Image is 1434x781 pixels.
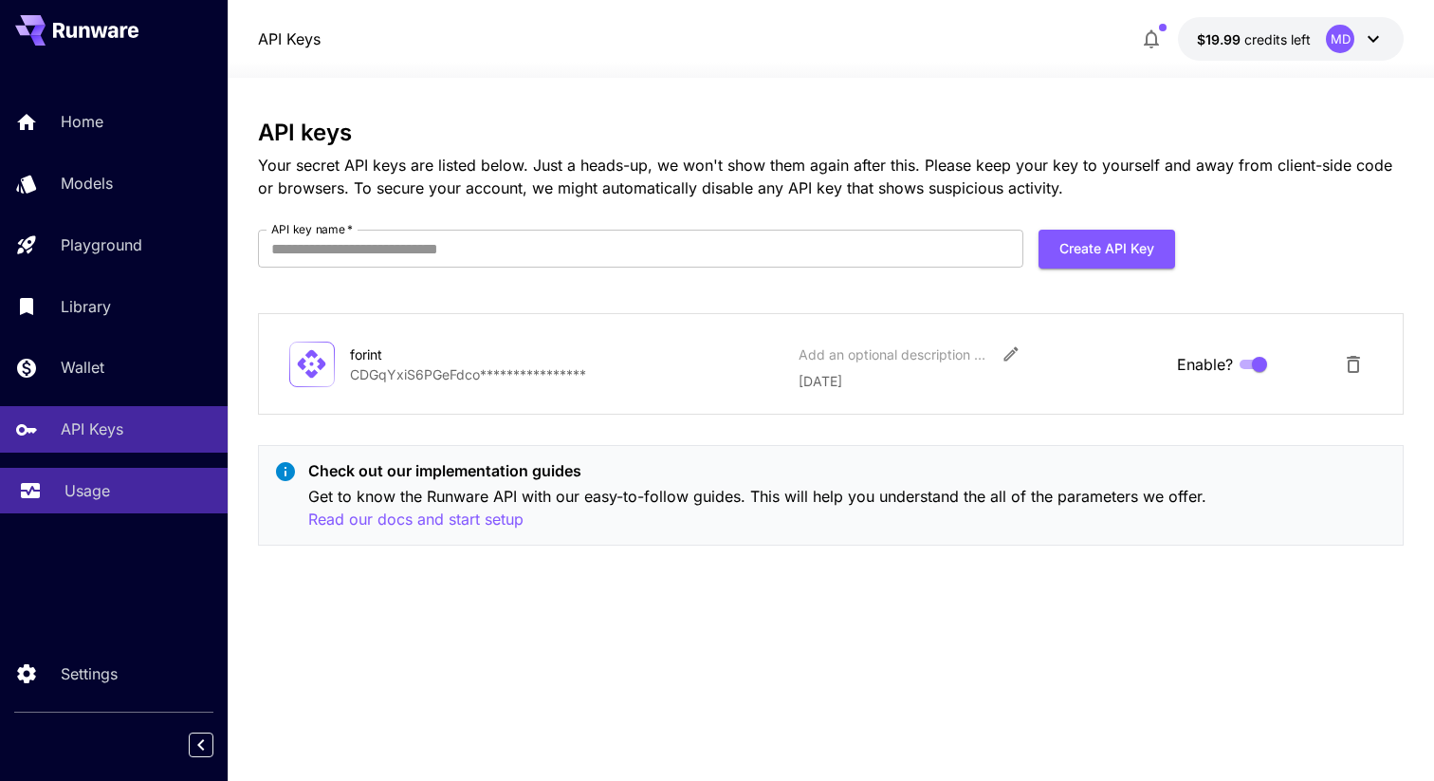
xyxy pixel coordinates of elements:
[258,28,321,50] nav: breadcrumb
[61,110,103,133] p: Home
[1178,17,1404,61] button: $19.9861MD
[799,344,988,364] div: Add an optional description or comment
[258,120,1404,146] h3: API keys
[189,733,213,757] button: Collapse sidebar
[203,728,228,762] div: Collapse sidebar
[1334,345,1372,383] button: Delete API Key
[258,28,321,50] a: API Keys
[61,295,111,318] p: Library
[308,508,524,531] button: Read our docs and start setup
[1177,353,1233,376] span: Enable?
[61,356,104,379] p: Wallet
[271,221,353,237] label: API key name
[64,479,110,502] p: Usage
[994,337,1028,371] button: Edit
[1197,31,1244,47] span: $19.99
[1039,230,1175,269] button: Create API Key
[1326,25,1354,53] div: MD
[308,485,1388,531] p: Get to know the Runware API with our easy-to-follow guides. This will help you understand the all...
[258,154,1404,199] p: Your secret API keys are listed below. Just a heads-up, we won't show them again after this. Plea...
[61,172,113,195] p: Models
[61,233,142,256] p: Playground
[1197,29,1311,49] div: $19.9861
[350,344,540,364] div: forint
[799,371,1162,391] p: [DATE]
[1244,31,1311,47] span: credits left
[61,662,118,685] p: Settings
[308,459,1388,482] p: Check out our implementation guides
[61,418,123,440] p: API Keys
